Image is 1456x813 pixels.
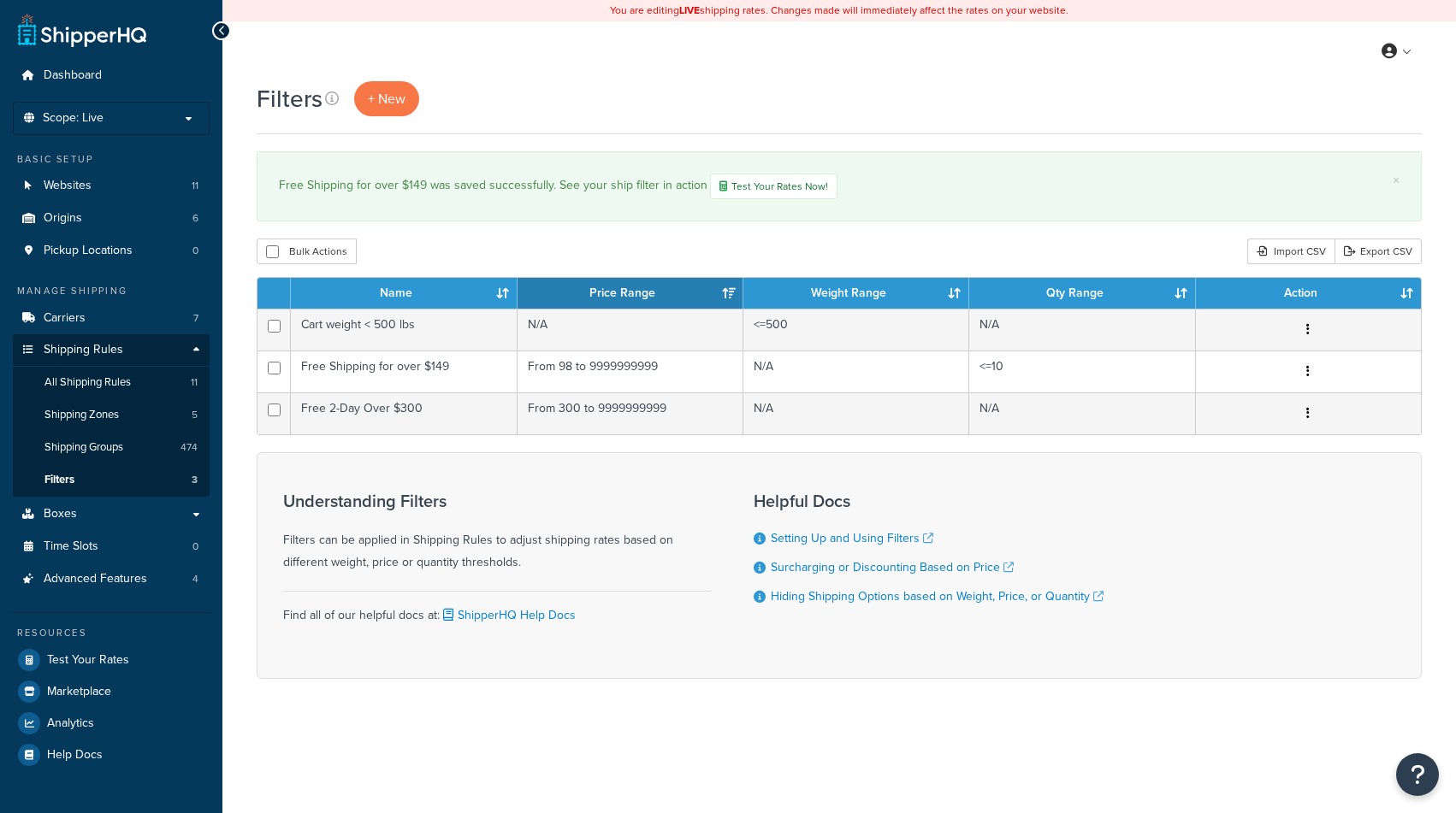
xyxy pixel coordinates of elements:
div: Import CSV [1247,239,1335,264]
span: 11 [191,375,198,390]
span: 6 [192,211,198,226]
span: 4 [192,572,198,586]
td: Cart weight < 500 lbs [291,309,517,351]
td: N/A [969,309,1195,351]
a: ShipperHQ Home [18,13,146,47]
span: + New [368,89,405,109]
li: Pickup Locations [13,235,210,267]
span: 7 [193,311,198,326]
a: Test Your Rates Now! [710,174,837,199]
div: Resources [13,626,210,640]
div: Filters can be applied in Shipping Rules to adjust shipping rates based on different weight, pric... [283,492,711,574]
th: Qty Range: activate to sort column ascending [969,278,1195,309]
td: From 300 to 9999999999 [518,392,743,434]
th: Price Range: activate to sort column ascending [518,278,743,309]
li: Advanced Features [13,563,210,595]
h3: Understanding Filters [283,492,711,510]
div: Basic Setup [13,152,210,167]
a: Websites 11 [13,170,210,202]
span: Shipping Groups [44,440,123,455]
td: Free Shipping for over $149 [291,351,517,392]
li: Filters [13,464,210,496]
span: Pickup Locations [44,244,133,258]
a: Time Slots 0 [13,531,210,563]
a: Marketplace [13,676,210,707]
td: Free 2-Day Over $300 [291,392,517,434]
th: Action: activate to sort column ascending [1196,278,1421,309]
a: Carriers 7 [13,303,210,334]
span: Carriers [44,311,86,326]
a: Setting Up and Using Filters [771,529,933,547]
button: Open Resource Center [1396,753,1439,796]
li: Shipping Zones [13,399,210,431]
span: Origins [44,211,82,226]
div: Find all of our helpful docs at: [283,591,711,627]
b: LIVE [679,3,700,18]
th: Weight Range: activate to sort column ascending [743,278,969,309]
a: Shipping Zones 5 [13,399,210,431]
span: 5 [192,408,198,422]
li: Shipping Groups [13,432,210,463]
span: 474 [181,440,198,455]
a: All Shipping Rules 11 [13,367,210,398]
a: Help Docs [13,739,210,770]
span: Help Docs [47,748,103,763]
td: N/A [743,392,969,434]
a: Export CSV [1335,239,1422,264]
span: 11 [192,179,198,193]
span: Analytics [47,716,94,731]
li: Origins [13,203,210,234]
a: ShipperHQ Help Docs [440,606,576,624]
h1: Filters [257,82,323,115]
span: Dashboard [44,68,102,83]
div: Free Shipping for over $149 was saved successfully. See your ship filter in action [279,174,1400,199]
span: Filters [44,473,74,487]
a: Filters 3 [13,464,210,496]
td: N/A [743,351,969,392]
a: Dashboard [13,60,210,91]
li: All Shipping Rules [13,367,210,398]
a: Test Your Rates [13,645,210,675]
a: Hiding Shipping Options based on Weight, Price, or Quantity [771,587,1104,605]
a: Analytics [13,708,210,739]
span: Time Slots [44,539,98,554]
a: Shipping Rules [13,334,210,366]
button: Bulk Actions [257,239,357,264]
span: Boxes [44,507,77,521]
span: Advanced Features [44,572,147,586]
td: <=10 [969,351,1195,392]
span: 3 [192,473,198,487]
li: Time Slots [13,531,210,563]
a: Boxes [13,498,210,530]
span: 0 [192,244,198,258]
li: Carriers [13,303,210,334]
span: Marketplace [47,685,111,699]
a: Surcharging or Discounting Based on Price [771,558,1014,576]
td: From 98 to 9999999999 [518,351,743,392]
a: Shipping Groups 474 [13,432,210,463]
th: Name: activate to sort column ascending [291,278,517,309]
td: N/A [518,309,743,351]
h3: Helpful Docs [754,492,1104,510]
a: Origins 6 [13,203,210,234]
li: Websites [13,170,210,202]
span: All Shipping Rules [44,375,131,390]
td: <=500 [743,309,969,351]
td: N/A [969,392,1195,434]
span: Scope: Live [43,111,104,126]
span: Shipping Rules [44,343,123,357]
span: Test Your Rates [47,653,129,668]
div: Manage Shipping [13,284,210,298]
a: Pickup Locations 0 [13,235,210,267]
a: Advanced Features 4 [13,563,210,595]
span: 0 [192,539,198,554]
a: × [1393,174,1400,187]
a: + New [354,81,419,116]
span: Shipping Zones [44,408,119,422]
